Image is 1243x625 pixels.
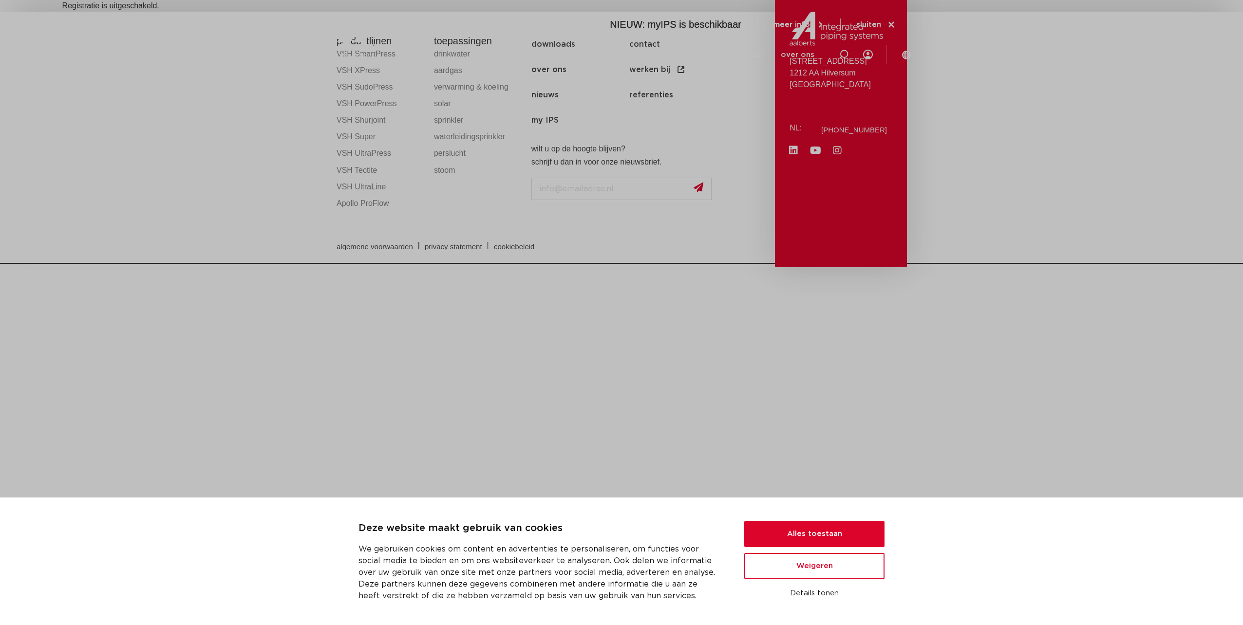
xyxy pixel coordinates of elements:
[337,243,413,250] span: algemene voorwaarden
[773,20,825,29] a: meer info
[531,178,712,200] input: info@emailadres.nl
[781,35,814,74] a: over ons
[531,208,679,246] iframe: reCAPTCHA
[744,521,885,547] button: Alles toestaan
[856,20,896,29] a: sluiten
[629,82,727,108] a: referenties
[531,108,629,133] a: my IPS
[337,112,424,129] a: VSH Shurjoint
[337,79,424,95] a: VSH SudoPress
[434,145,522,162] a: perslucht
[610,19,741,30] span: NIEUW: myIPS is beschikbaar
[669,35,711,74] a: downloads
[548,35,579,74] a: markten
[531,145,625,153] strong: wilt u op de hoogte blijven?
[425,243,482,250] span: privacy statement
[531,32,771,133] nav: Menu
[337,179,424,195] a: VSH UltraLine
[358,521,721,535] p: Deze website maakt gebruik van cookies
[337,95,424,112] a: VSH PowerPress
[434,79,522,95] a: verwarming & koeling
[337,162,424,179] a: VSH Tectite
[434,112,522,129] a: sprinkler
[494,243,534,250] span: cookiebeleid
[744,585,885,602] button: Details tonen
[730,35,761,74] a: services
[790,122,805,134] p: NL:
[531,158,662,166] strong: schrijf u dan in voor onze nieuwsbrief.
[694,182,703,192] img: send.svg
[487,243,542,250] a: cookiebeleid
[599,35,650,74] a: toepassingen
[856,21,881,28] span: sluiten
[337,145,424,162] a: VSH UltraPress
[821,126,887,133] a: [PHONE_NUMBER]
[489,35,814,74] nav: Menu
[489,35,528,74] a: producten
[329,243,420,250] a: algemene voorwaarden
[358,543,721,602] p: We gebruiken cookies om content en advertenties te personaliseren, om functies voor social media ...
[434,95,522,112] a: solar
[863,35,873,74] div: my IPS
[744,553,885,579] button: Weigeren
[434,129,522,145] a: waterleidingsprinkler
[434,162,522,179] a: stoom
[531,82,629,108] a: nieuws
[337,195,424,212] a: Apollo ProFlow
[417,243,489,250] a: privacy statement
[773,21,810,28] span: meer info
[337,129,424,145] a: VSH Super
